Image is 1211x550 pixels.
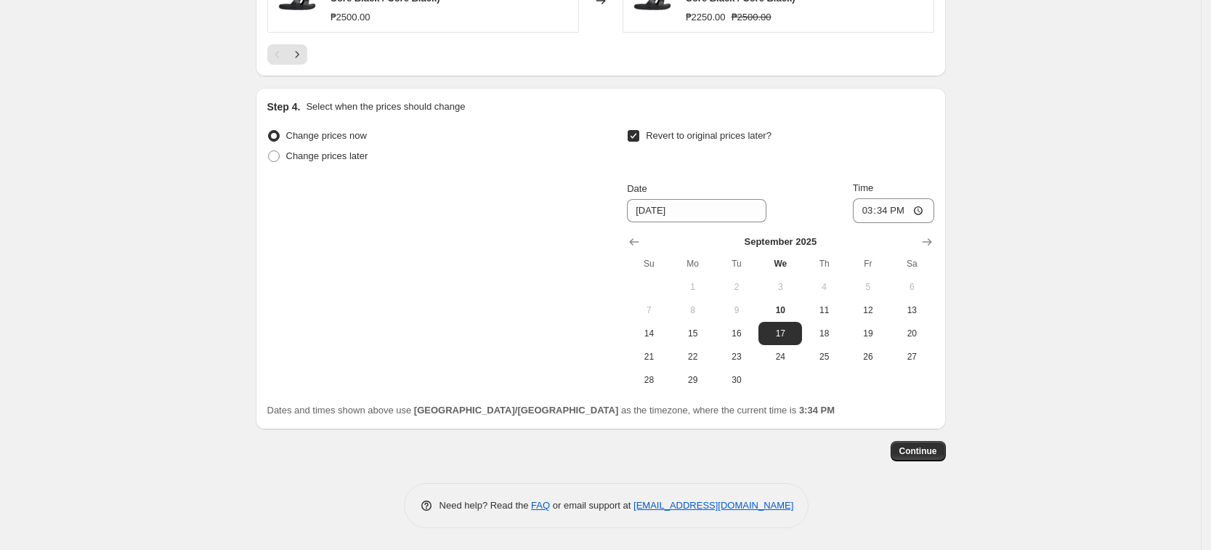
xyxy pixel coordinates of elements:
button: Saturday September 27 2025 [890,345,933,368]
span: 4 [808,281,840,293]
button: Today Wednesday September 10 2025 [758,299,802,322]
span: 17 [764,328,796,339]
span: 28 [633,374,665,386]
button: Monday September 29 2025 [671,368,715,392]
button: Saturday September 6 2025 [890,275,933,299]
button: Thursday September 4 2025 [802,275,846,299]
button: Thursday September 11 2025 [802,299,846,322]
span: 29 [677,374,709,386]
button: Continue [891,441,946,461]
span: Dates and times shown above use as the timezone, where the current time is [267,405,835,416]
button: Friday September 12 2025 [846,299,890,322]
button: Tuesday September 2 2025 [715,275,758,299]
button: Tuesday September 16 2025 [715,322,758,345]
input: 9/10/2025 [627,199,766,222]
span: 9 [721,304,753,316]
button: Sunday September 7 2025 [627,299,671,322]
strike: ₱2500.00 [732,10,771,25]
span: 24 [764,351,796,363]
b: 3:34 PM [799,405,835,416]
span: Change prices now [286,130,367,141]
span: 12 [852,304,884,316]
span: 30 [721,374,753,386]
button: Monday September 15 2025 [671,322,715,345]
span: 3 [764,281,796,293]
div: ₱2500.00 [331,10,370,25]
span: 13 [896,304,928,316]
span: Change prices later [286,150,368,161]
button: Thursday September 25 2025 [802,345,846,368]
span: or email support at [550,500,633,511]
button: Thursday September 18 2025 [802,322,846,345]
button: Sunday September 21 2025 [627,345,671,368]
span: 11 [808,304,840,316]
button: Monday September 22 2025 [671,345,715,368]
span: We [764,258,796,270]
span: 5 [852,281,884,293]
th: Friday [846,252,890,275]
button: Friday September 5 2025 [846,275,890,299]
button: Sunday September 14 2025 [627,322,671,345]
a: [EMAIL_ADDRESS][DOMAIN_NAME] [633,500,793,511]
span: 15 [677,328,709,339]
button: Wednesday September 17 2025 [758,322,802,345]
span: 22 [677,351,709,363]
button: Tuesday September 30 2025 [715,368,758,392]
button: Saturday September 20 2025 [890,322,933,345]
span: 10 [764,304,796,316]
span: 25 [808,351,840,363]
input: 12:00 [853,198,934,223]
th: Sunday [627,252,671,275]
h2: Step 4. [267,100,301,114]
button: Show previous month, August 2025 [624,232,644,252]
a: FAQ [531,500,550,511]
span: 16 [721,328,753,339]
span: 20 [896,328,928,339]
th: Saturday [890,252,933,275]
span: Tu [721,258,753,270]
button: Wednesday September 3 2025 [758,275,802,299]
span: 27 [896,351,928,363]
span: 18 [808,328,840,339]
div: ₱2250.00 [686,10,726,25]
button: Monday September 1 2025 [671,275,715,299]
span: Th [808,258,840,270]
button: Monday September 8 2025 [671,299,715,322]
th: Monday [671,252,715,275]
span: 8 [677,304,709,316]
th: Thursday [802,252,846,275]
span: 14 [633,328,665,339]
span: Fr [852,258,884,270]
button: Saturday September 13 2025 [890,299,933,322]
span: 26 [852,351,884,363]
span: 2 [721,281,753,293]
span: Date [627,183,647,194]
nav: Pagination [267,44,307,65]
span: 19 [852,328,884,339]
button: Tuesday September 23 2025 [715,345,758,368]
span: Need help? Read the [440,500,532,511]
th: Tuesday [715,252,758,275]
span: 21 [633,351,665,363]
span: 7 [633,304,665,316]
th: Wednesday [758,252,802,275]
button: Tuesday September 9 2025 [715,299,758,322]
button: Friday September 26 2025 [846,345,890,368]
span: Time [853,182,873,193]
span: 6 [896,281,928,293]
button: Sunday September 28 2025 [627,368,671,392]
button: Next [287,44,307,65]
span: Mo [677,258,709,270]
p: Select when the prices should change [306,100,465,114]
span: Continue [899,445,937,457]
button: Wednesday September 24 2025 [758,345,802,368]
span: Sa [896,258,928,270]
span: Revert to original prices later? [646,130,771,141]
b: [GEOGRAPHIC_DATA]/[GEOGRAPHIC_DATA] [414,405,618,416]
button: Friday September 19 2025 [846,322,890,345]
span: 23 [721,351,753,363]
button: Show next month, October 2025 [917,232,937,252]
span: Su [633,258,665,270]
span: 1 [677,281,709,293]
